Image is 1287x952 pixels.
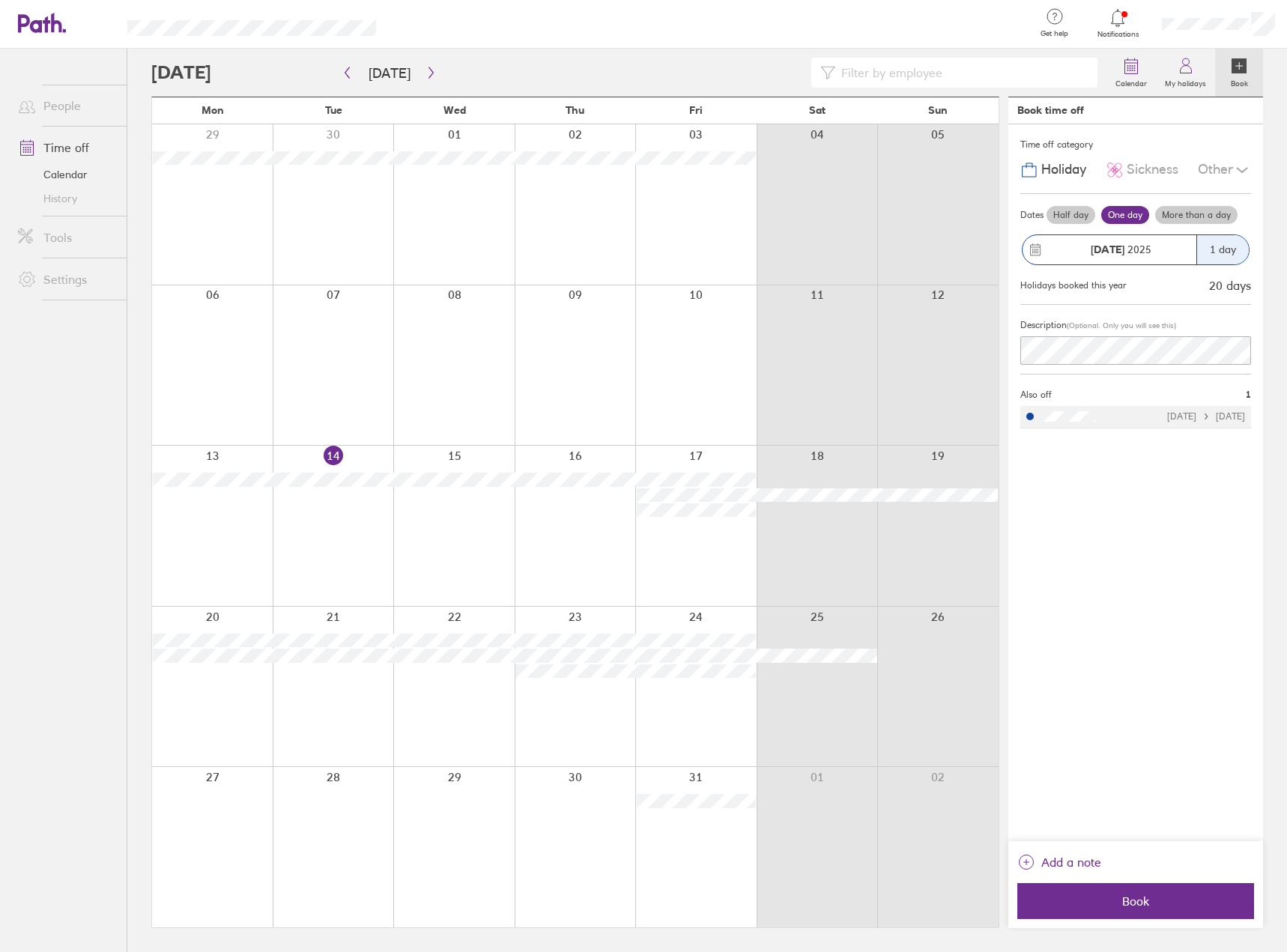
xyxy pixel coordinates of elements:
[6,222,127,252] a: Tools
[325,104,342,116] span: Tue
[1028,894,1244,908] span: Book
[6,163,127,187] a: Calendar
[6,91,127,121] a: People
[1091,243,1124,256] strong: [DATE]
[6,133,127,163] a: Time off
[1209,279,1251,292] div: 20 days
[1020,133,1251,156] div: Time off category
[1041,850,1101,874] span: Add a note
[1196,235,1249,264] div: 1 day
[1020,319,1067,330] span: Description
[1094,30,1142,39] span: Notifications
[202,104,224,116] span: Mon
[1047,206,1095,224] label: Half day
[1017,850,1101,874] button: Add a note
[1091,243,1151,255] span: 2025
[1198,156,1251,184] div: Other
[1246,389,1251,400] span: 1
[1156,75,1215,88] label: My holidays
[1101,206,1149,224] label: One day
[1017,104,1084,116] div: Book time off
[689,104,703,116] span: Fri
[566,104,584,116] span: Thu
[443,104,466,116] span: Wed
[1106,49,1156,97] a: Calendar
[1106,75,1156,88] label: Calendar
[1222,75,1257,88] label: Book
[1127,162,1178,178] span: Sickness
[6,187,127,210] a: History
[1094,7,1142,39] a: Notifications
[835,58,1089,87] input: Filter by employee
[1067,321,1176,330] span: (Optional. Only you will see this)
[809,104,826,116] span: Sat
[1041,162,1086,178] span: Holiday
[1030,29,1079,38] span: Get help
[1020,280,1127,291] div: Holidays booked this year
[1017,883,1254,919] button: Book
[6,264,127,294] a: Settings
[1155,206,1238,224] label: More than a day
[1020,389,1052,400] span: Also off
[1020,210,1044,220] span: Dates
[928,104,948,116] span: Sun
[1020,227,1251,273] button: [DATE] 20251 day
[1167,411,1245,422] div: [DATE] [DATE]
[1156,49,1215,97] a: My holidays
[1215,49,1263,97] a: Book
[357,61,423,85] button: [DATE]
